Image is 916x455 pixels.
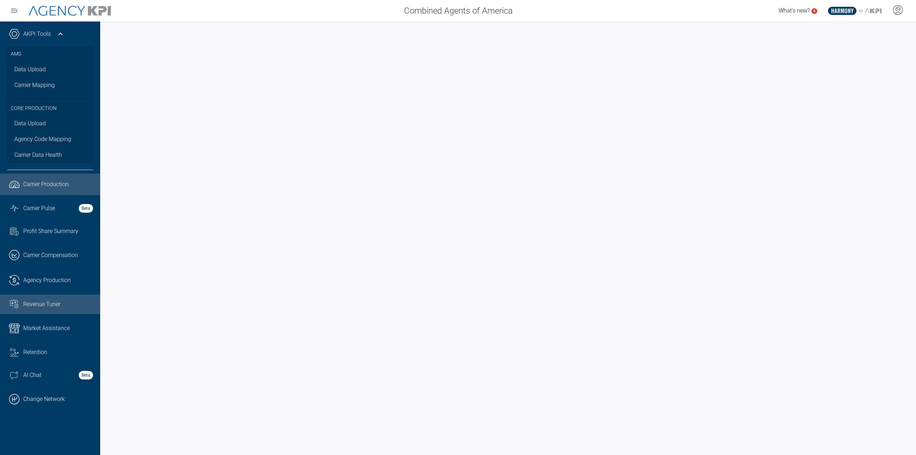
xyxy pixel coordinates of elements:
[23,227,78,236] span: Profit Share Summary
[7,116,93,131] a: Data Upload
[23,251,78,260] span: Carrier Compensation
[11,47,89,62] h3: AMS
[7,147,93,163] a: Carrier Data Health
[813,9,815,13] text: 5
[7,62,93,77] a: Data Upload
[23,276,71,285] span: Agency Production
[11,97,89,116] h3: Core Production
[7,131,93,147] a: Agency Code Mapping
[79,371,93,379] strong: Beta
[779,7,810,14] span: What's new?
[23,371,42,379] span: AI Chat
[79,204,93,213] strong: Beta
[812,8,817,14] a: 5
[23,30,51,38] a: AKPI Tools
[23,348,93,357] div: Retention
[404,4,513,17] span: Combined Agents of America
[23,204,55,213] span: Carrier Pulse
[29,6,111,16] img: AgencyKPI
[14,151,62,159] span: Carrier Data Health
[23,324,70,333] span: Market Assistance
[7,77,93,93] a: Carrier Mapping
[23,300,60,309] span: Revenue Tuner
[23,180,69,189] span: Carrier Production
